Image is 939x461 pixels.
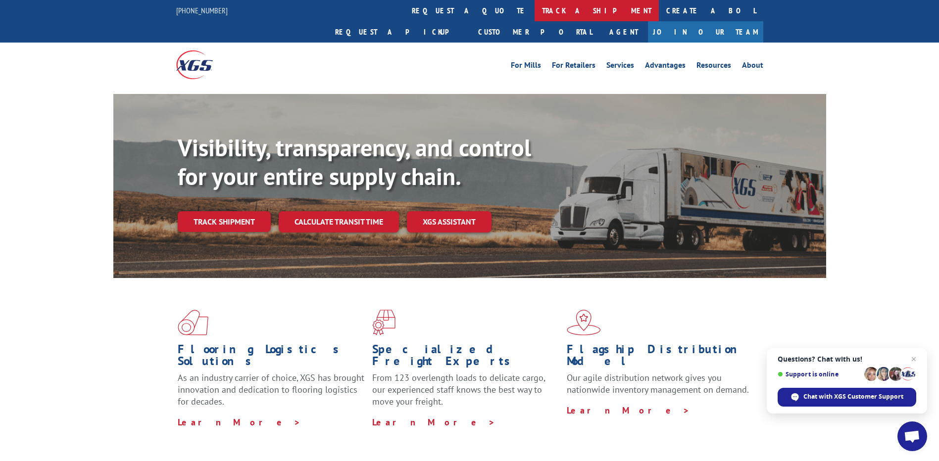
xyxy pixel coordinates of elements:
[567,343,754,372] h1: Flagship Distribution Model
[178,132,531,191] b: Visibility, transparency, and control for your entire supply chain.
[778,388,916,407] span: Chat with XGS Customer Support
[178,343,365,372] h1: Flooring Logistics Solutions
[372,343,559,372] h1: Specialized Freight Experts
[599,21,648,43] a: Agent
[178,211,271,232] a: Track shipment
[407,211,492,232] a: XGS ASSISTANT
[176,5,228,15] a: [PHONE_NUMBER]
[648,21,763,43] a: Join Our Team
[742,61,763,72] a: About
[372,416,495,428] a: Learn More >
[372,310,395,335] img: xgs-icon-focused-on-flooring-red
[567,310,601,335] img: xgs-icon-flagship-distribution-model-red
[279,211,399,232] a: Calculate transit time
[567,372,749,395] span: Our agile distribution network gives you nationwide inventory management on demand.
[696,61,731,72] a: Resources
[567,405,690,416] a: Learn More >
[606,61,634,72] a: Services
[778,370,861,378] span: Support is online
[645,61,686,72] a: Advantages
[471,21,599,43] a: Customer Portal
[897,421,927,451] a: Open chat
[552,61,595,72] a: For Retailers
[328,21,471,43] a: Request a pickup
[178,310,208,335] img: xgs-icon-total-supply-chain-intelligence-red
[803,392,903,401] span: Chat with XGS Customer Support
[372,372,559,416] p: From 123 overlength loads to delicate cargo, our experienced staff knows the best way to move you...
[778,355,916,363] span: Questions? Chat with us!
[511,61,541,72] a: For Mills
[178,416,301,428] a: Learn More >
[178,372,364,407] span: As an industry carrier of choice, XGS has brought innovation and dedication to flooring logistics...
